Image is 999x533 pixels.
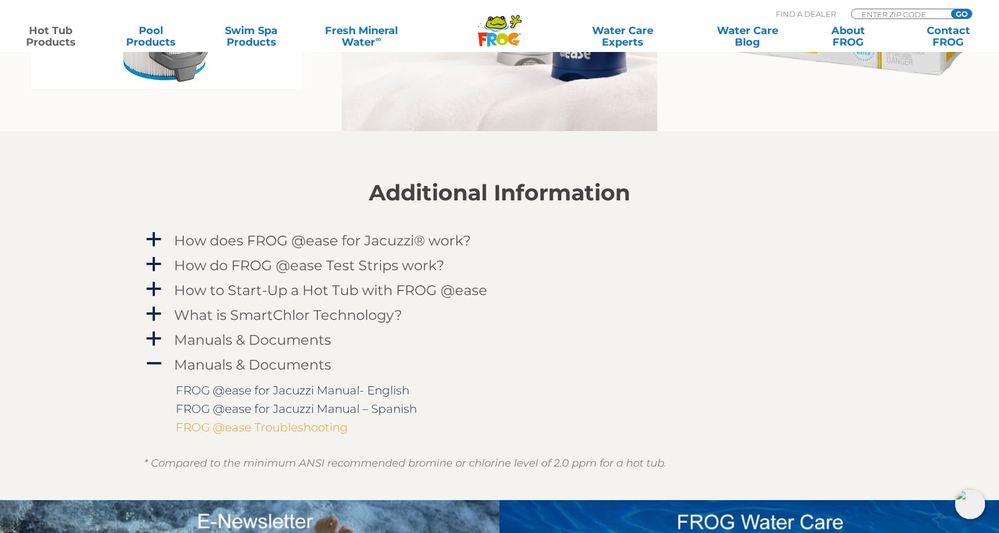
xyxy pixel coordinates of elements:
h2: Additional Information [144,180,855,206]
span: a [145,281,162,298]
a: PoolProducts [112,25,190,48]
a: Swim SpaProducts [212,25,290,48]
a: FROG @ease Troubleshooting [176,420,348,434]
a: Water CareExperts [560,25,686,48]
h4: How to Start-Up a Hot Tub with FROG @ease [174,282,487,298]
a: a How to Start-Up a Hot Tub with FROG @ease [144,279,855,301]
a: AboutFROG [809,25,887,48]
span: A [145,355,162,372]
sup: ∞ [375,34,381,43]
a: FROG @ease for Jacuzzi Manual – Spanish [176,402,417,416]
a: a Manuals & Documents [144,329,855,351]
a: Water CareBlog [709,25,787,48]
span: a [145,231,162,248]
a: A Manuals & Documents [144,354,855,375]
p: Find A Dealer [776,9,836,19]
h4: Manuals & Documents [174,357,331,372]
a: a How do FROG @ease Test Strips work? [144,255,855,276]
a: ContactFROG [909,25,987,48]
em: * Compared to the minimum ANSI recommended bromine or chlorine level of 2.0 ppm for a hot tub. [144,457,667,469]
h4: How do FROG @ease Test Strips work? [174,258,445,273]
span: a [145,256,162,273]
a: a How does FROG @ease for Jacuzzi® work? [144,230,855,251]
input: GO [951,9,972,18]
h4: How does FROG @ease for Jacuzzi® work? [174,233,471,248]
a: FROG @ease for Jacuzzi Manual- English [176,383,409,397]
span: a [145,330,162,348]
a: a What is SmartChlor Technology? [144,304,855,326]
span: a [145,305,162,323]
input: Zip Code Form [860,9,938,19]
h4: What is SmartChlor Technology? [174,307,402,323]
a: Fresh MineralWater∞ [313,25,410,48]
a: Hot TubProducts [12,25,90,48]
h4: Manuals & Documents [174,332,331,348]
img: openIcon [955,489,985,519]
